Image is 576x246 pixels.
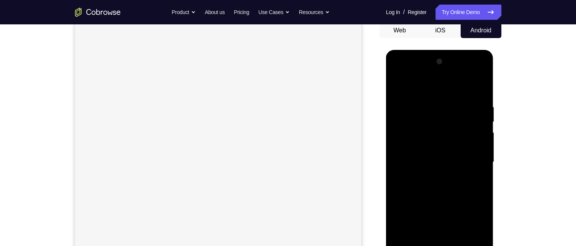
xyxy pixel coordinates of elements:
button: Resources [299,5,330,20]
a: Register [408,5,426,20]
a: Try Online Demo [436,5,501,20]
button: Product [172,5,196,20]
button: Android [461,23,501,38]
button: Web [380,23,420,38]
button: iOS [420,23,461,38]
a: Pricing [234,5,249,20]
a: Log In [386,5,400,20]
button: Use Cases [258,5,290,20]
a: About us [205,5,225,20]
a: Go to the home page [75,8,121,17]
span: / [403,8,405,17]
